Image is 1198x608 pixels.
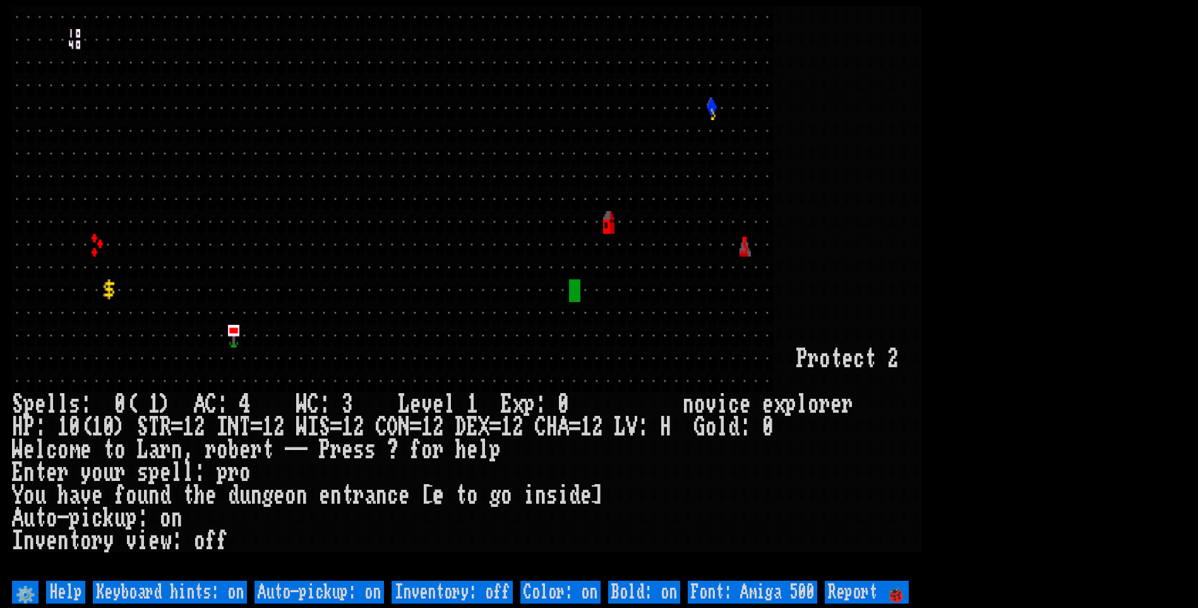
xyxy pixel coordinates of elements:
div: ? [387,439,398,461]
div: ] [592,484,603,507]
input: Report 🐞 [825,581,909,604]
div: L [614,416,626,439]
div: n [376,484,387,507]
div: , [183,439,194,461]
div: ) [114,416,126,439]
div: e [23,439,35,461]
div: ( [80,416,92,439]
div: f [205,530,217,552]
div: s [69,393,80,416]
div: 2 [512,416,524,439]
div: H [660,416,671,439]
div: E [467,416,478,439]
div: f [217,530,228,552]
div: x [512,393,524,416]
div: 1 [501,416,512,439]
div: r [114,461,126,484]
input: Auto-pickup: on [255,581,384,604]
div: t [183,484,194,507]
div: 1 [57,416,69,439]
div: e [80,439,92,461]
div: u [23,507,35,530]
div: P [796,348,808,370]
div: h [455,439,467,461]
div: : [80,393,92,416]
div: W [12,439,23,461]
div: v [126,530,137,552]
div: s [137,461,148,484]
div: e [239,439,251,461]
div: e [92,484,103,507]
div: r [330,439,342,461]
div: 1 [148,393,160,416]
div: t [35,461,46,484]
div: o [80,530,92,552]
div: e [148,530,160,552]
div: : [319,393,330,416]
div: 0 [69,416,80,439]
div: l [35,439,46,461]
div: r [842,393,853,416]
div: : [535,393,546,416]
div: o [239,461,251,484]
div: I [217,416,228,439]
div: L [398,393,410,416]
div: A [558,416,569,439]
div: n [171,507,183,530]
div: 2 [433,416,444,439]
div: d [728,416,740,439]
input: Keyboard hints: on [93,581,247,604]
div: O [387,416,398,439]
div: p [785,393,796,416]
div: ( [126,393,137,416]
div: k [103,507,114,530]
div: N [228,416,239,439]
div: y [103,530,114,552]
div: C [376,416,387,439]
div: 4 [239,393,251,416]
div: g [262,484,273,507]
div: a [148,439,160,461]
div: C [535,416,546,439]
div: r [251,439,262,461]
div: i [558,484,569,507]
div: p [69,507,80,530]
div: S [319,416,330,439]
div: l [46,393,57,416]
div: m [69,439,80,461]
div: o [217,439,228,461]
div: 2 [353,416,364,439]
div: c [853,348,865,370]
div: n [23,461,35,484]
div: = [251,416,262,439]
div: s [353,439,364,461]
div: o [57,439,69,461]
div: p [148,461,160,484]
div: 1 [580,416,592,439]
div: g [489,484,501,507]
input: Inventory: off [392,581,513,604]
div: e [342,439,353,461]
div: n [683,393,694,416]
div: a [364,484,376,507]
div: 0 [114,393,126,416]
div: [ [421,484,433,507]
div: l [796,393,808,416]
div: 0 [558,393,569,416]
div: R [160,416,171,439]
div: X [478,416,489,439]
div: 0 [762,416,774,439]
div: e [762,393,774,416]
div: l [171,461,183,484]
div: o [23,484,35,507]
div: : [637,416,649,439]
div: 2 [273,416,285,439]
div: e [273,484,285,507]
input: Font: Amiga 500 [688,581,817,604]
div: i [80,507,92,530]
div: y [80,461,92,484]
div: c [728,393,740,416]
div: p [524,393,535,416]
div: n [171,439,183,461]
div: r [819,393,830,416]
